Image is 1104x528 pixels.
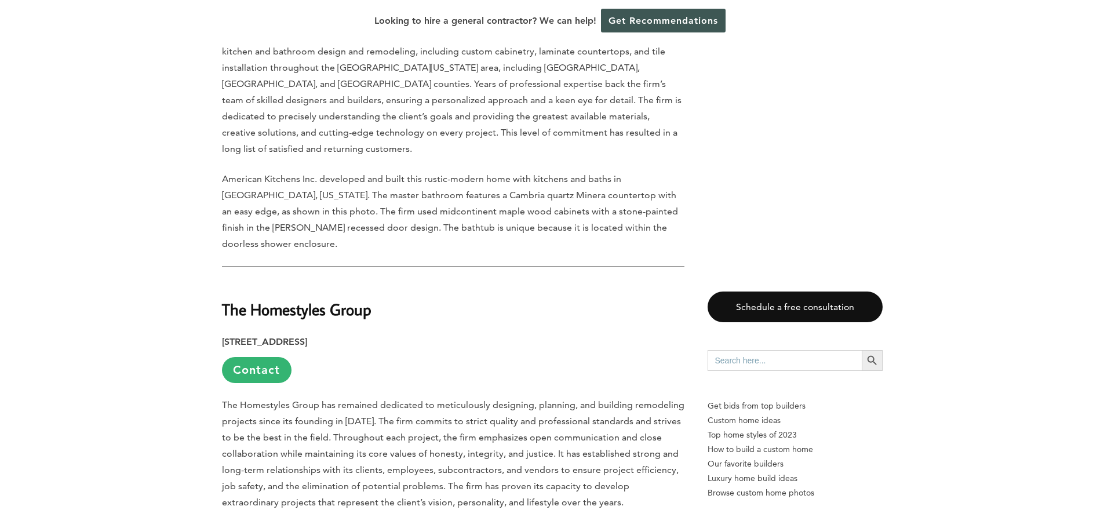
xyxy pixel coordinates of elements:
[222,336,307,347] strong: [STREET_ADDRESS]
[708,457,883,471] a: Our favorite builders
[708,292,883,322] a: Schedule a free consultation
[708,399,883,413] p: Get bids from top builders
[601,9,726,32] a: Get Recommendations
[222,171,684,252] p: American Kitchens Inc. developed and built this rustic-modern home with kitchens and baths in [GE...
[708,428,883,442] a: Top home styles of 2023
[222,299,371,319] strong: The Homestyles Group
[708,442,883,457] a: How to build a custom home
[708,413,883,428] a: Custom home ideas
[222,357,292,383] a: Contact
[222,27,684,157] p: American Kitchens is an [GEOGRAPHIC_DATA], [US_STATE]-based remodeling contractor that provides k...
[708,471,883,486] a: Luxury home build ideas
[708,350,862,371] input: Search here...
[708,486,883,500] a: Browse custom home photos
[222,397,684,511] p: The Homestyles Group has remained dedicated to meticulously designing, planning, and building rem...
[866,354,879,367] svg: Search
